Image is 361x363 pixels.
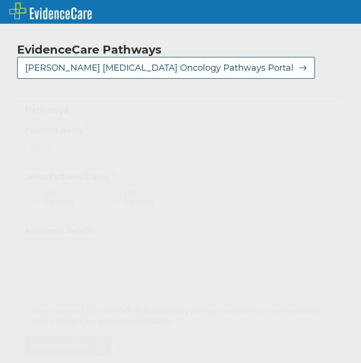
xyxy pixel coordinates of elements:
label: Pathway Name [25,124,332,135]
button: Send to EHR [25,335,112,356]
span: Send to EHR [32,340,87,352]
label: On Pathway [30,188,75,206]
h2: EvidenceCare Pathways [17,43,161,57]
span: I have reviewed the selected clinical pathway and my treatment recommendations for this patient a... [29,306,323,326]
label: Off Pathway [110,188,154,206]
label: Additional Details [25,225,332,236]
span: [PERSON_NAME] [MEDICAL_DATA] Oncology Pathways Portal [25,62,294,74]
div: Select... [30,141,57,152]
button: [PERSON_NAME] [MEDICAL_DATA] Oncology Pathways Portal [17,57,315,79]
h2: Select Pathway Status [25,171,184,182]
img: EvidenceCare [9,2,92,19]
h2: Pathways [25,104,332,116]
